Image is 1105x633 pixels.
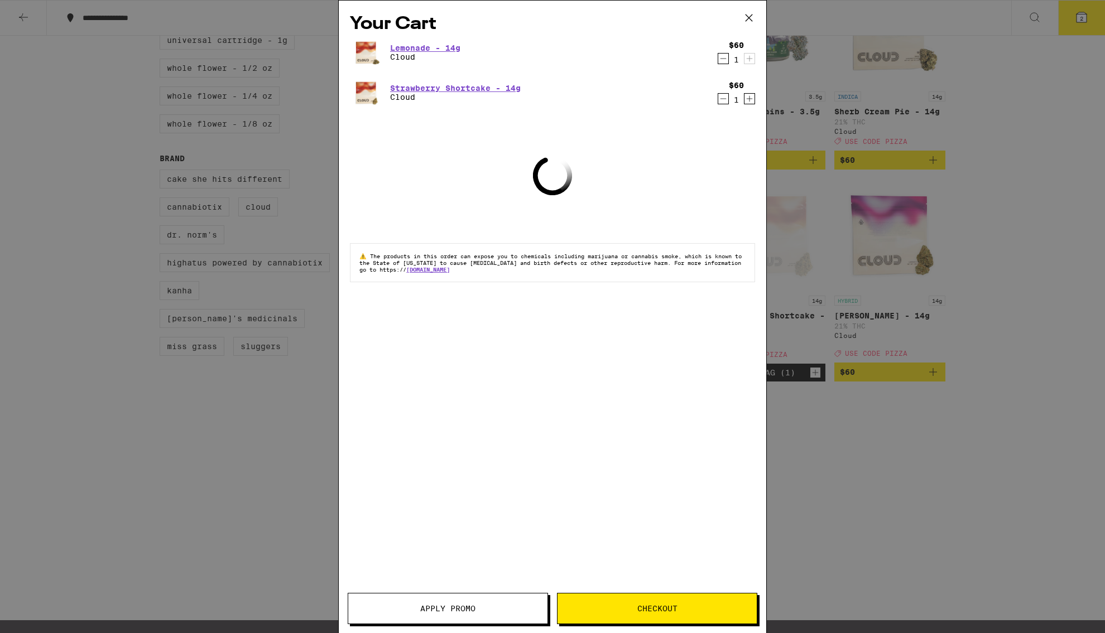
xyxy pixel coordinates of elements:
span: ⚠️ [359,253,370,259]
button: Increment [744,93,755,104]
img: Cloud - Strawberry Shortcake - 14g [350,77,381,108]
p: Cloud [390,52,460,61]
button: Increment [744,53,755,64]
span: Checkout [637,605,678,612]
div: $60 [729,41,744,50]
div: $60 [729,81,744,90]
div: 1 [729,55,744,64]
a: Strawberry Shortcake - 14g [390,84,521,93]
h2: Your Cart [350,12,755,37]
a: Lemonade - 14g [390,44,460,52]
button: Decrement [718,53,729,64]
a: [DOMAIN_NAME] [406,266,450,273]
button: Apply Promo [348,593,548,624]
span: The products in this order can expose you to chemicals including marijuana or cannabis smoke, whi... [359,253,742,273]
button: Checkout [557,593,757,624]
button: Decrement [718,93,729,104]
p: Cloud [390,93,521,102]
img: Cloud - Lemonade - 14g [350,37,381,68]
div: 1 [729,95,744,104]
span: Apply Promo [420,605,475,612]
